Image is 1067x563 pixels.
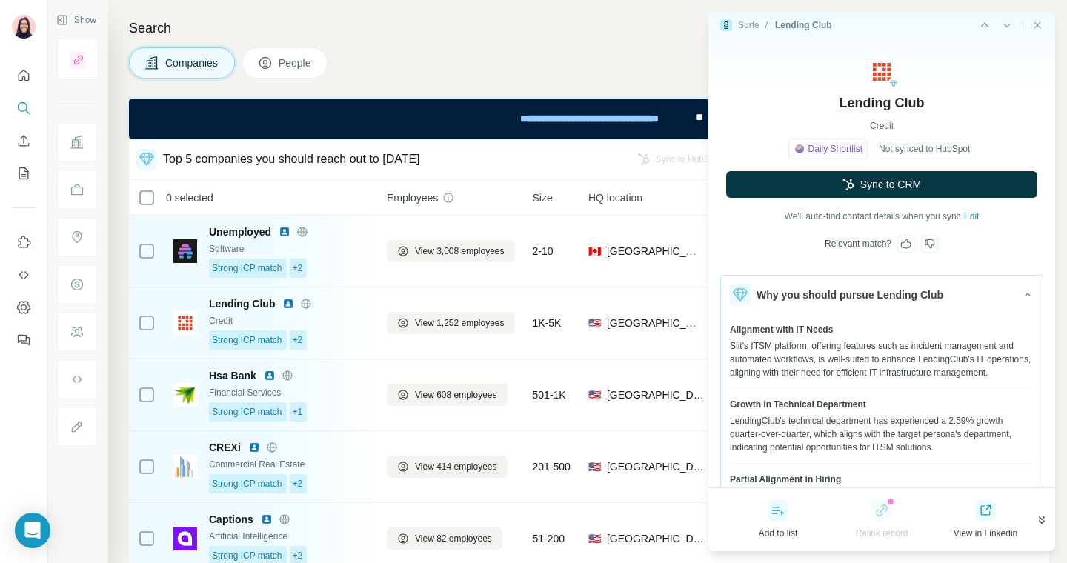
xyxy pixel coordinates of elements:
span: +1 [293,405,303,419]
button: Use Surfe API [12,261,36,288]
img: Avatar [12,15,36,39]
span: Daily Shortlist [808,142,862,156]
div: | [1022,19,1024,32]
img: LinkedIn logo [261,513,273,525]
img: Logo of Lending Club [867,57,897,87]
img: Logo of Unemployed [173,239,197,263]
img: check [795,144,804,153]
span: +2 [293,261,303,275]
div: Artificial Intelligence [209,530,369,543]
span: 501-1K [533,387,566,402]
div: Top 5 companies you should reach out to [DATE] [163,150,420,168]
span: +2 [293,333,303,347]
span: [GEOGRAPHIC_DATA], [US_STATE] [607,459,708,474]
span: [GEOGRAPHIC_DATA], [US_STATE] [607,387,708,402]
span: 201-500 [533,459,571,474]
div: Credit [209,314,369,327]
iframe: Banner [129,99,1049,139]
span: Strong ICP match [212,333,282,347]
button: Why you should pursue Lending Club [721,276,1043,314]
div: Lending Club [775,19,832,32]
img: Logo of Lending Club [173,311,197,335]
span: Strong ICP match [212,549,282,562]
button: Sync to CRM [726,171,1037,198]
button: Use Surfe on LinkedIn [12,229,36,256]
img: LinkedIn logo [282,298,294,310]
span: Hsa Bank [209,368,256,383]
button: Dashboard [12,294,36,321]
span: Growth in Technical Department [730,398,866,411]
img: Surfe Logo [720,19,732,31]
li: / [765,19,768,32]
span: Alignment with IT Needs [730,323,833,336]
span: View 608 employees [415,388,497,402]
span: 🇺🇸 [588,459,601,474]
h4: Search [129,18,1049,39]
img: LinkedIn logo [264,370,276,382]
span: 51-200 [533,531,565,546]
button: Side panel - Previous [977,18,992,33]
span: Not synced to HubSpot [879,142,970,156]
button: Show [46,9,107,31]
button: View 1,252 employees [387,312,515,334]
span: Strong ICP match [212,477,282,490]
button: Enrich CSV [12,127,36,154]
div: Relevant match ? [825,237,891,250]
span: 0 selected [166,190,213,205]
span: 2-10 [533,244,554,259]
button: View 414 employees [387,456,508,478]
span: We'll auto-find contact details when you sync [785,210,961,223]
span: View 3,008 employees [415,244,505,258]
span: 1K-5K [533,316,562,330]
img: Logo of Captions [173,527,197,550]
span: Relink record [856,527,908,540]
button: Search [12,95,36,121]
button: Feedback [12,327,36,353]
span: Employees [387,190,438,205]
span: Strong ICP match [212,405,282,419]
span: Lending Club [840,93,925,113]
span: CREXi [209,440,241,455]
span: Partial Alignment in Hiring [730,473,841,486]
button: View 608 employees [387,384,508,406]
span: Lending Club [209,296,275,311]
span: Unemployed [209,224,271,239]
img: LinkedIn logo [248,442,260,453]
span: 🇺🇸 [588,387,601,402]
div: Open Intercom Messenger [15,513,50,548]
span: View 1,252 employees [415,316,505,330]
div: Siit's ITSM platform, offering features such as incident management and automated workflows, is w... [730,339,1034,379]
div: LendingClub's technical department has experienced a 2.59% growth quarter-over-quarter, which ali... [730,414,1034,454]
div: Financial Services [209,386,369,399]
span: Add to list [759,527,798,540]
span: Companies [165,56,219,70]
div: Software [209,242,369,256]
span: [GEOGRAPHIC_DATA], [GEOGRAPHIC_DATA] [607,244,704,259]
span: Strong ICP match [212,261,282,275]
span: [GEOGRAPHIC_DATA], [US_STATE] [607,316,704,330]
span: 🇨🇦 [588,244,601,259]
span: View 82 employees [415,532,492,545]
span: [GEOGRAPHIC_DATA], [US_STATE] [607,531,708,546]
button: View 3,008 employees [387,240,515,262]
button: Side panel - Next [1000,18,1014,33]
span: HQ location [588,190,642,205]
button: Edit [964,210,980,223]
span: People [279,56,313,70]
span: +2 [293,549,303,562]
button: Quick start [12,62,36,89]
span: 🇺🇸 [588,531,601,546]
button: My lists [12,160,36,187]
span: Credit [870,119,894,133]
span: +2 [293,477,303,490]
img: Logo of Hsa Bank [173,383,197,407]
span: 🇺🇸 [588,316,601,330]
div: Commercial Real Estate [209,458,369,471]
span: View 414 employees [415,460,497,473]
img: LinkedIn logo [279,226,290,238]
img: Logo of CREXi [173,455,197,479]
span: View in Linkedin [954,527,1018,540]
div: Surfe [738,19,759,32]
